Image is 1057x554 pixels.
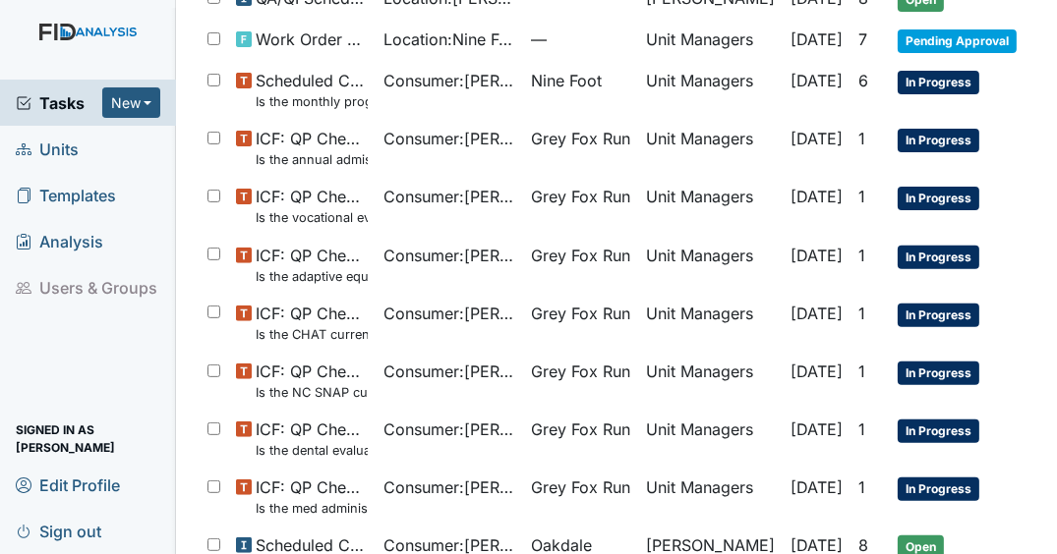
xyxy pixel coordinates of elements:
span: In Progress [898,477,979,501]
span: 1 [858,477,865,497]
td: Unit Managers [638,410,783,468]
span: Grey Fox Run [531,185,630,208]
span: Grey Fox Run [531,475,630,499]
span: 1 [858,304,865,323]
span: Consumer : [PERSON_NAME] [383,360,515,383]
span: 1 [858,246,865,265]
small: Is the NC SNAP current? (document the date in the comment section) [256,383,368,402]
span: Consumer : [PERSON_NAME] [383,185,515,208]
span: [DATE] [791,29,843,49]
span: ICF: QP Checklist Is the annual admission agreement current? (document the date in the comment se... [256,127,368,169]
span: Pending Approval [898,29,1017,53]
td: Unit Managers [638,468,783,526]
span: Consumer : [PERSON_NAME] [383,127,515,150]
span: In Progress [898,71,979,94]
small: Is the vocational evaluation current? (document the date in the comment section) [256,208,368,227]
span: Work Order Routine [256,28,368,51]
span: Consumer : [PERSON_NAME] [383,417,515,441]
span: In Progress [898,187,979,210]
span: [DATE] [791,361,843,381]
span: Units [16,134,79,164]
small: Is the dental evaluation current? (document the date, oral rating, and goal # if needed in the co... [256,441,368,460]
span: ICF: QP Checklist Is the CHAT current? (document the date in the comment section) [256,302,368,344]
span: In Progress [898,304,979,327]
span: In Progress [898,419,979,443]
td: Unit Managers [638,294,783,352]
span: Grey Fox Run [531,127,630,150]
span: ICF: QP Checklist Is the med administration assessment current? (document the date in the comment... [256,475,368,518]
span: Grey Fox Run [531,244,630,267]
td: Unit Managers [638,20,783,61]
td: Unit Managers [638,352,783,410]
span: Signed in as [PERSON_NAME] [16,423,160,454]
span: [DATE] [791,304,843,323]
span: [DATE] [791,187,843,206]
span: 6 [858,71,868,90]
span: [DATE] [791,419,843,439]
span: 1 [858,419,865,439]
button: New [102,87,161,118]
span: [DATE] [791,129,843,148]
span: 7 [858,29,867,49]
span: ICF: QP Checklist Is the NC SNAP current? (document the date in the comment section) [256,360,368,402]
span: Templates [16,180,116,210]
span: Location : Nine Foot [383,28,515,51]
span: Sign out [16,516,101,546]
span: 1 [858,129,865,148]
a: Tasks [16,91,102,115]
span: In Progress [898,361,979,385]
span: [DATE] [791,71,843,90]
span: In Progress [898,246,979,269]
small: Is the med administration assessment current? (document the date in the comment section) [256,499,368,518]
span: 1 [858,187,865,206]
small: Is the annual admission agreement current? (document the date in the comment section) [256,150,368,169]
span: Grey Fox Run [531,417,630,441]
span: Nine Foot [531,69,602,92]
span: Consumer : [PERSON_NAME] [383,475,515,499]
small: Is the CHAT current? (document the date in the comment section) [256,325,368,344]
span: [DATE] [791,246,843,265]
td: Unit Managers [638,236,783,294]
span: Analysis [16,226,103,256]
span: Consumer : [PERSON_NAME] [383,302,515,325]
span: ICF: QP Checklist Is the adaptive equipment consent current? (document the date in the comment se... [256,244,368,286]
span: Consumer : [PERSON_NAME] [383,244,515,267]
td: Unit Managers [638,119,783,177]
span: Scheduled Consumer Chart Review Is the monthly program review completed by the 15th of the previo... [256,69,368,111]
span: In Progress [898,129,979,152]
span: Edit Profile [16,470,120,500]
span: ICF: QP Checklist Is the vocational evaluation current? (document the date in the comment section) [256,185,368,227]
td: Unit Managers [638,177,783,235]
td: Unit Managers [638,61,783,119]
span: — [531,28,630,51]
span: 1 [858,361,865,381]
span: [DATE] [791,477,843,497]
small: Is the adaptive equipment consent current? (document the date in the comment section) [256,267,368,286]
span: Grey Fox Run [531,302,630,325]
span: ICF: QP Checklist Is the dental evaluation current? (document the date, oral rating, and goal # i... [256,417,368,460]
small: Is the monthly program review completed by the 15th of the previous month? [256,92,368,111]
span: Consumer : [PERSON_NAME] [383,69,515,92]
span: Grey Fox Run [531,360,630,383]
